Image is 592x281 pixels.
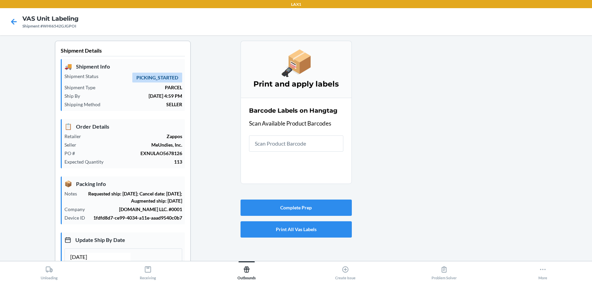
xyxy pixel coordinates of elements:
[64,179,182,188] p: Packing Info
[493,261,592,280] button: More
[82,190,182,204] p: Requested ship: [DATE]; Cancel date: [DATE]; Augmented ship: [DATE]
[64,92,85,99] p: Ship By
[64,62,182,71] p: Shipment Info
[41,263,58,280] div: Unloading
[249,106,338,115] h2: Barcode Labels on Hangtag
[109,158,182,165] p: 113
[64,214,91,221] p: Device ID
[87,133,182,140] p: Zappos
[70,253,131,261] input: MM/DD/YYYY
[64,190,82,197] p: Notes
[249,119,343,128] p: Scan Available Product Barcodes
[99,261,197,280] button: Receiving
[64,73,104,80] p: Shipment Status
[64,62,72,71] span: 🚚
[241,221,352,238] button: Print All Vas Labels
[64,179,72,188] span: 📦
[64,235,182,244] p: Update Ship By Date
[241,200,352,216] button: Complete Prep
[64,141,82,148] p: Seller
[132,73,182,82] span: PICKING_STARTED
[64,122,72,131] span: 📋
[64,133,87,140] p: Retailer
[80,150,182,157] p: EXNULAO5678126
[249,135,343,152] input: Scan Product Barcode
[395,261,493,280] button: Problem Solver
[64,122,182,131] p: Order Details
[91,214,182,221] p: 1fdfd8d7-ce99-4034-a11e-aaad9540c0b7
[101,84,182,91] p: PARCEL
[64,101,106,108] p: Shipping Method
[106,101,182,108] p: SELLER
[335,263,356,280] div: Create Issue
[538,263,547,280] div: More
[64,84,101,91] p: Shipment Type
[249,79,343,90] h3: Print and apply labels
[140,263,156,280] div: Receiving
[64,158,109,165] p: Expected Quantity
[90,206,182,213] p: [DOMAIN_NAME] LLC. #0001
[64,206,90,213] p: Company
[64,150,80,157] p: PO #
[82,141,182,148] p: MeUndies, Inc.
[237,263,256,280] div: Outbounds
[291,1,301,7] p: LAX1
[296,261,395,280] button: Create Issue
[22,14,79,23] h4: VAS Unit Labeling
[432,263,457,280] div: Problem Solver
[61,46,185,56] p: Shipment Details
[197,261,296,280] button: Outbounds
[22,23,79,29] div: Shipment #WHI6542GJGPOI
[85,92,182,99] p: [DATE] 4:59 PM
